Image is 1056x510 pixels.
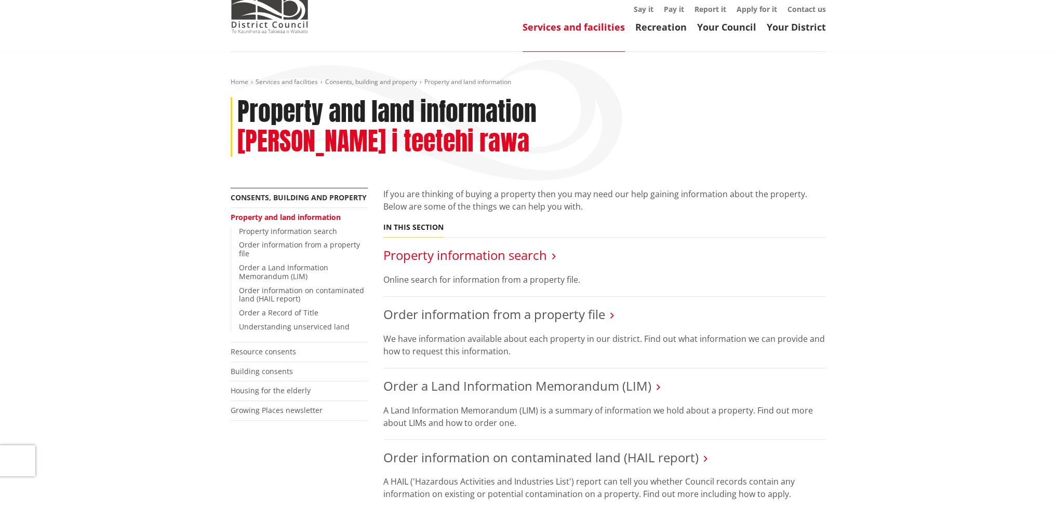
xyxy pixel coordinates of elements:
[664,4,684,14] a: Pay it
[383,377,651,394] a: Order a Land Information Memorandum (LIM)
[424,77,511,86] span: Property and land information
[697,21,756,33] a: Your Council
[383,449,699,466] a: Order information on contaminated land (HAIL report)
[231,212,341,222] a: Property and land information
[383,475,826,500] p: A HAIL ('Hazardous Activities and Industries List') report can tell you whether Council records c...
[383,273,826,286] p: Online search for information from a property file.
[635,21,687,33] a: Recreation
[237,97,537,127] h1: Property and land information
[231,405,323,415] a: Growing Places newsletter
[383,306,605,323] a: Order information from a property file
[231,192,367,202] a: Consents, building and property
[239,285,364,304] a: Order information on contaminated land (HAIL report)
[239,226,337,236] a: Property information search
[787,4,826,14] a: Contact us
[383,333,826,357] p: We have information available about each property in our district. Find out what information we c...
[256,77,318,86] a: Services and facilities
[239,308,318,318] a: Order a Record of Title
[237,127,529,157] h2: [PERSON_NAME] i teetehi rawa
[383,223,444,232] h5: In this section
[634,4,653,14] a: Say it
[231,366,293,376] a: Building consents
[383,404,826,429] p: A Land Information Memorandum (LIM) is a summary of information we hold about a property. Find ou...
[239,263,328,281] a: Order a Land Information Memorandum (LIM)
[383,188,826,213] p: If you are thinking of buying a property then you may need our help gaining information about the...
[325,77,417,86] a: Consents, building and property
[239,322,350,332] a: Understanding unserviced land
[239,240,360,258] a: Order information from a property file
[231,347,296,356] a: Resource consents
[694,4,726,14] a: Report it
[383,246,547,264] a: Property information search
[1008,466,1046,504] iframe: Messenger Launcher
[231,77,248,86] a: Home
[737,4,777,14] a: Apply for it
[231,385,311,395] a: Housing for the elderly
[523,21,625,33] a: Services and facilities
[767,21,826,33] a: Your District
[231,78,826,87] nav: breadcrumb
